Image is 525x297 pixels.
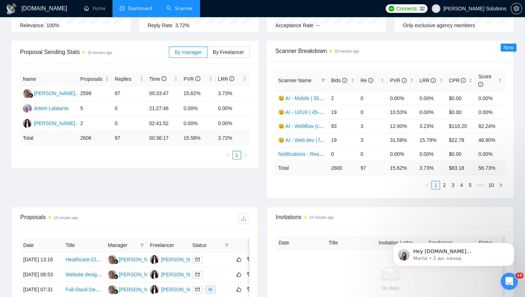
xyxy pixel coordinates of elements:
td: 19 [328,133,358,147]
span: LRR [218,76,235,82]
td: $110.20 [446,119,476,133]
span: Reply Rate [148,23,172,28]
td: 0 [112,116,146,131]
td: 3 [357,119,387,133]
span: 32 [419,5,425,13]
button: setting [511,3,522,14]
span: like [236,257,241,262]
span: right [243,153,247,157]
td: Healthcare Claims Hub Prototype [62,252,105,267]
span: info-circle [161,76,166,81]
time: 19 minutes ago [87,51,112,55]
td: 3.73 % [416,161,446,175]
th: Name [20,72,77,86]
td: 46.90% [475,133,505,147]
span: Time [149,76,166,82]
span: filter [139,240,146,251]
span: dislike [247,272,252,277]
span: Replies [115,75,138,83]
td: 97 [112,131,146,145]
a: Notifications - React+Node | 35+ [278,151,350,157]
span: filter [321,78,325,83]
img: DL [150,255,159,264]
a: 😉 AI - UI/UX | 45-60 | Daria [278,109,341,115]
img: DL [150,270,159,279]
td: 0.00% [215,116,250,131]
td: 0.00% [387,91,417,105]
td: Total [20,131,77,145]
span: dislike [247,257,252,262]
th: Date [276,236,326,250]
span: Dashboard [128,5,152,11]
li: 5 [466,181,474,189]
button: dislike [245,270,254,279]
a: Full-Stack Developer (React Native + Node.Js)- Build MVP App [65,287,205,292]
span: info-circle [368,78,373,83]
span: info-circle [342,78,347,83]
td: 15.62% [181,86,215,101]
td: 0 [112,101,146,116]
span: Invitations [276,213,505,222]
span: info-circle [402,78,407,83]
span: Bids [331,78,347,83]
td: $0.00 [446,91,476,105]
img: AL [23,104,32,113]
td: 21:27:46 [146,101,181,116]
td: 3.72 % [215,131,250,145]
td: 00:36:17 [146,131,181,145]
th: Title [62,238,105,252]
td: $22.78 [446,133,476,147]
td: 2600 [328,161,358,175]
a: 😉 AI - Web dev | fixed price | Daria [278,137,357,143]
button: like [235,285,243,294]
span: New [504,45,514,50]
li: 1 [232,151,241,159]
div: [PERSON_NAME] [161,271,202,278]
a: 4 [457,181,465,189]
a: 😉 AI - Mobile | 35+ fixed + unspec (large-size comp) | Daria [278,95,412,101]
img: MC [23,89,32,98]
div: [PERSON_NAME] [34,89,75,97]
a: 2 [440,181,448,189]
span: Status [192,241,222,249]
td: 0.00% [215,101,250,116]
span: LRR [419,78,436,83]
span: mail [195,257,200,262]
span: Acceptance Rate [275,23,314,28]
td: 0.00% [181,116,215,131]
td: 15.58 % [181,131,215,145]
td: 93 [328,119,358,133]
th: Title [326,236,376,250]
td: $0.00 [446,147,476,161]
th: Proposals [77,72,112,86]
a: homeHome [84,5,105,11]
span: filter [225,243,229,247]
td: 0.00% [475,147,505,161]
td: 0.00% [181,101,215,116]
span: By Freelancer [213,49,244,55]
div: [PERSON_NAME] [161,286,202,293]
td: 82.24% [475,119,505,133]
iframe: Intercom notifications сообщение [382,228,525,278]
a: Healthcare Claims Hub Prototype [65,257,140,262]
td: 2 [328,91,358,105]
img: gigradar-bm.png [28,93,33,98]
li: 1 [431,181,440,189]
td: 0 [357,91,387,105]
span: Re [360,78,373,83]
span: download [238,216,249,221]
button: like [235,270,243,279]
img: DL [23,119,32,128]
td: 15.79% [416,133,446,147]
li: 3 [449,181,457,189]
a: MC[PERSON_NAME] [108,256,160,262]
td: 0.00% [475,91,505,105]
td: 3 [357,133,387,147]
img: gigradar-bm.png [113,259,118,264]
span: mail [195,272,200,277]
td: $ 83.18 [446,161,476,175]
span: info-circle [431,78,436,83]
